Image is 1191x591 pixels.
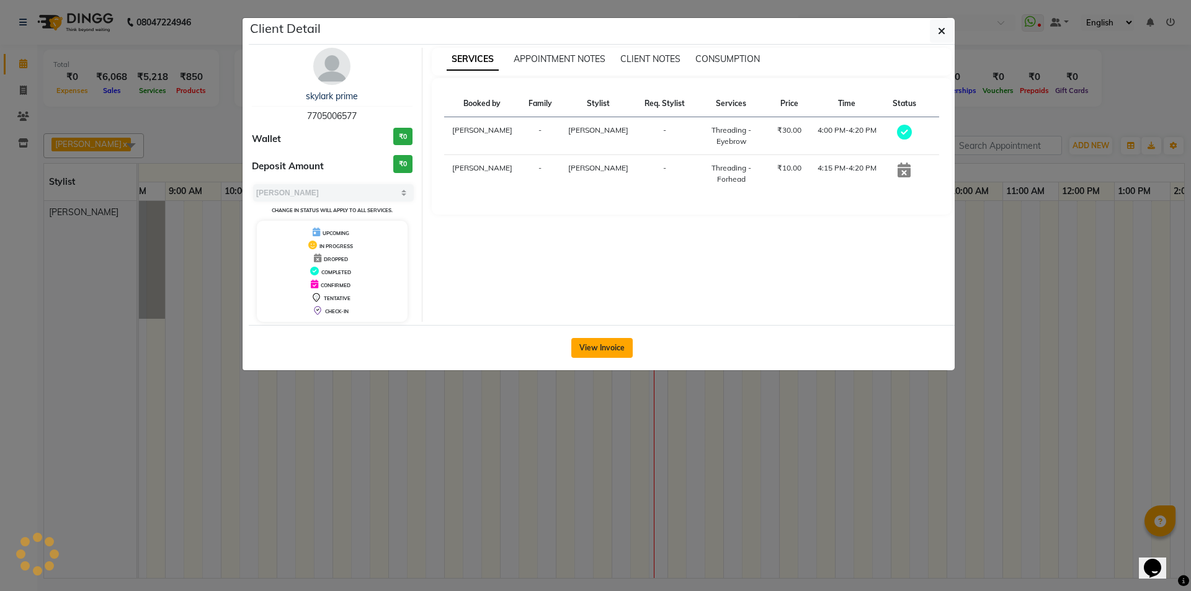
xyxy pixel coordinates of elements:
[695,53,760,64] span: CONSUMPTION
[319,243,353,249] span: IN PROGRESS
[777,125,801,136] div: ₹30.00
[252,132,281,146] span: Wallet
[252,159,324,174] span: Deposit Amount
[250,19,321,38] h5: Client Detail
[769,91,809,117] th: Price
[444,155,521,193] td: [PERSON_NAME]
[636,91,693,117] th: Req. Stylist
[568,163,628,172] span: [PERSON_NAME]
[636,155,693,193] td: -
[393,155,413,173] h3: ₹0
[700,125,762,147] div: Threading - Eyebrow
[514,53,605,64] span: APPOINTMENT NOTES
[520,91,560,117] th: Family
[693,91,769,117] th: Services
[313,48,350,85] img: avatar
[809,91,885,117] th: Time
[620,53,680,64] span: CLIENT NOTES
[1139,541,1179,579] iframe: chat widget
[444,117,521,155] td: [PERSON_NAME]
[520,117,560,155] td: -
[809,155,885,193] td: 4:15 PM-4:20 PM
[447,48,499,71] span: SERVICES
[393,128,413,146] h3: ₹0
[321,282,350,288] span: CONFIRMED
[325,308,349,314] span: CHECK-IN
[324,295,350,301] span: TENTATIVE
[636,117,693,155] td: -
[324,256,348,262] span: DROPPED
[571,338,633,358] button: View Invoice
[809,117,885,155] td: 4:00 PM-4:20 PM
[520,155,560,193] td: -
[306,91,358,102] a: skylark prime
[444,91,521,117] th: Booked by
[777,162,801,174] div: ₹10.00
[568,125,628,135] span: [PERSON_NAME]
[885,91,924,117] th: Status
[323,230,349,236] span: UPCOMING
[560,91,637,117] th: Stylist
[700,162,762,185] div: Threading - Forhead
[272,207,393,213] small: Change in status will apply to all services.
[321,269,351,275] span: COMPLETED
[307,110,357,122] span: 7705006577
